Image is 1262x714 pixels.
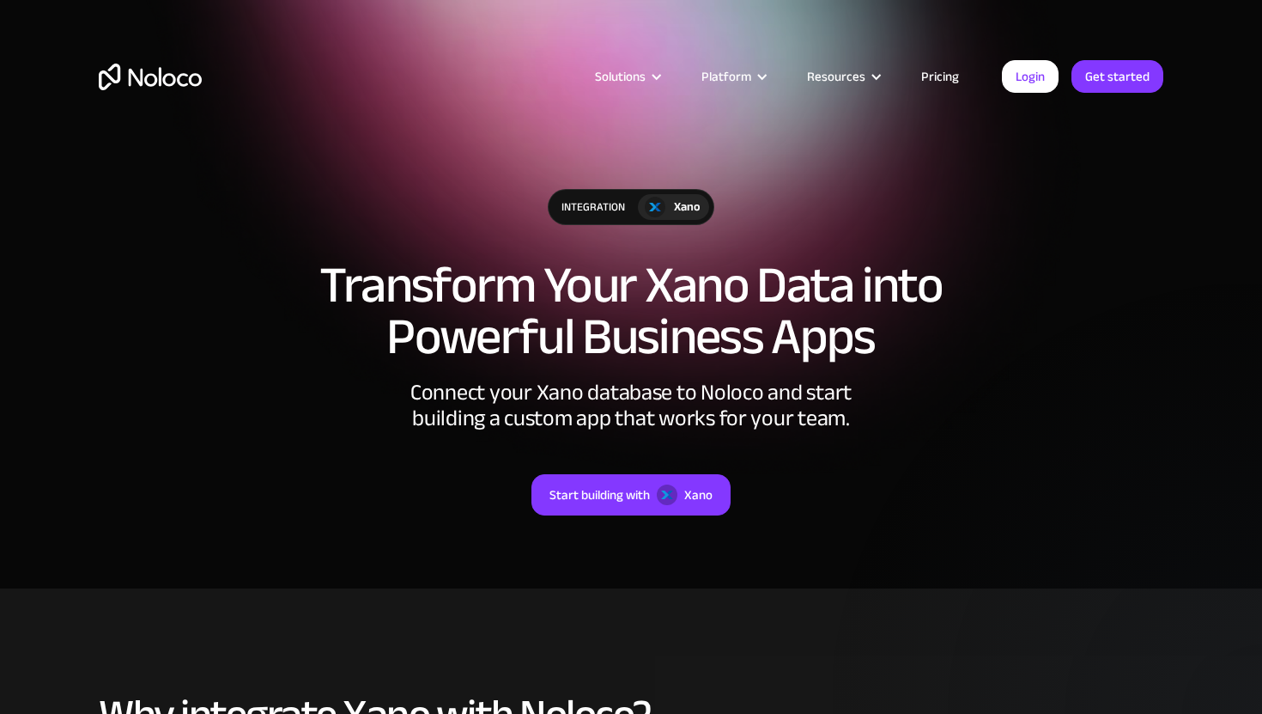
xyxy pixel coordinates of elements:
div: Resources [807,65,865,88]
a: Start building withXano [531,474,731,516]
div: Platform [680,65,786,88]
h1: Transform Your Xano Data into Powerful Business Apps [99,259,1163,363]
div: Solutions [595,65,646,88]
div: Platform [701,65,751,88]
div: Xano [684,484,713,506]
div: Resources [786,65,900,88]
div: Start building with [549,484,650,506]
div: integration [549,190,638,224]
div: Xano [674,198,701,217]
a: Pricing [900,65,980,88]
div: Solutions [573,65,680,88]
a: home [99,64,202,90]
div: Connect your Xano database to Noloco and start building a custom app that works for your team. [373,380,889,431]
a: Login [1002,60,1059,93]
a: Get started [1071,60,1163,93]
